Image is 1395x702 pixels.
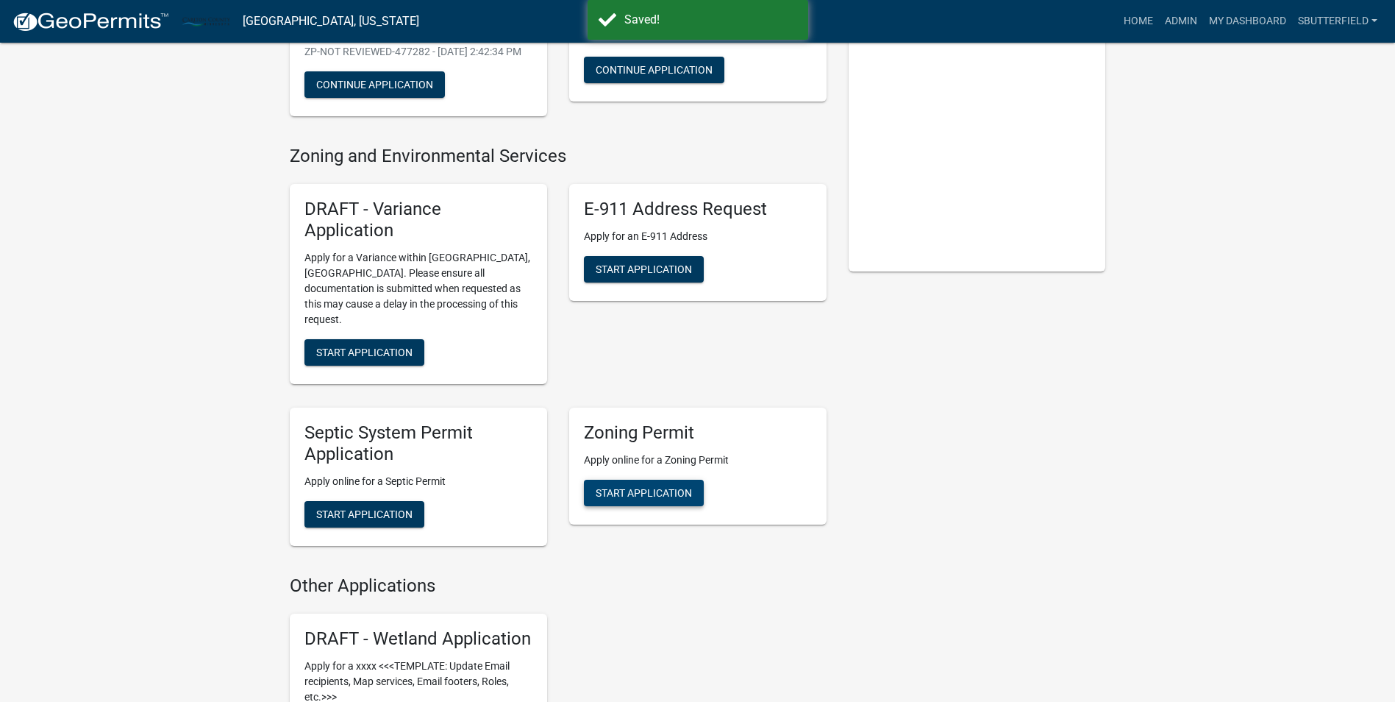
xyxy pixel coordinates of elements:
a: My Dashboard [1203,7,1292,35]
h4: Zoning and Environmental Services [290,146,827,167]
button: Start Application [584,256,704,283]
button: Start Application [584,480,704,506]
a: [GEOGRAPHIC_DATA], [US_STATE] [243,9,419,34]
h5: DRAFT - Variance Application [304,199,532,241]
span: Start Application [316,347,413,358]
h5: E-911 Address Request [584,199,812,220]
a: Home [1118,7,1159,35]
span: Start Application [596,486,692,498]
h4: Other Applications [290,575,827,597]
button: Start Application [304,339,424,366]
span: Start Application [316,508,413,520]
button: Continue Application [584,57,724,83]
a: Admin [1159,7,1203,35]
img: Carlton County, Minnesota [181,11,231,31]
p: Apply for an E-911 Address [584,229,812,244]
h5: Septic System Permit Application [304,422,532,465]
a: Sbutterfield [1292,7,1383,35]
button: Start Application [304,501,424,528]
p: Apply online for a Septic Permit [304,474,532,489]
h5: DRAFT - Wetland Application [304,628,532,650]
div: Saved! [624,11,797,29]
span: Start Application [596,263,692,275]
p: Apply online for a Zoning Permit [584,453,812,468]
p: ZP-NOT REVIEWED-477282 - [DATE] 2:42:34 PM [304,44,532,60]
p: Apply for a Variance within [GEOGRAPHIC_DATA], [GEOGRAPHIC_DATA]. Please ensure all documentation... [304,250,532,327]
button: Continue Application [304,71,445,98]
h5: Zoning Permit [584,422,812,444]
